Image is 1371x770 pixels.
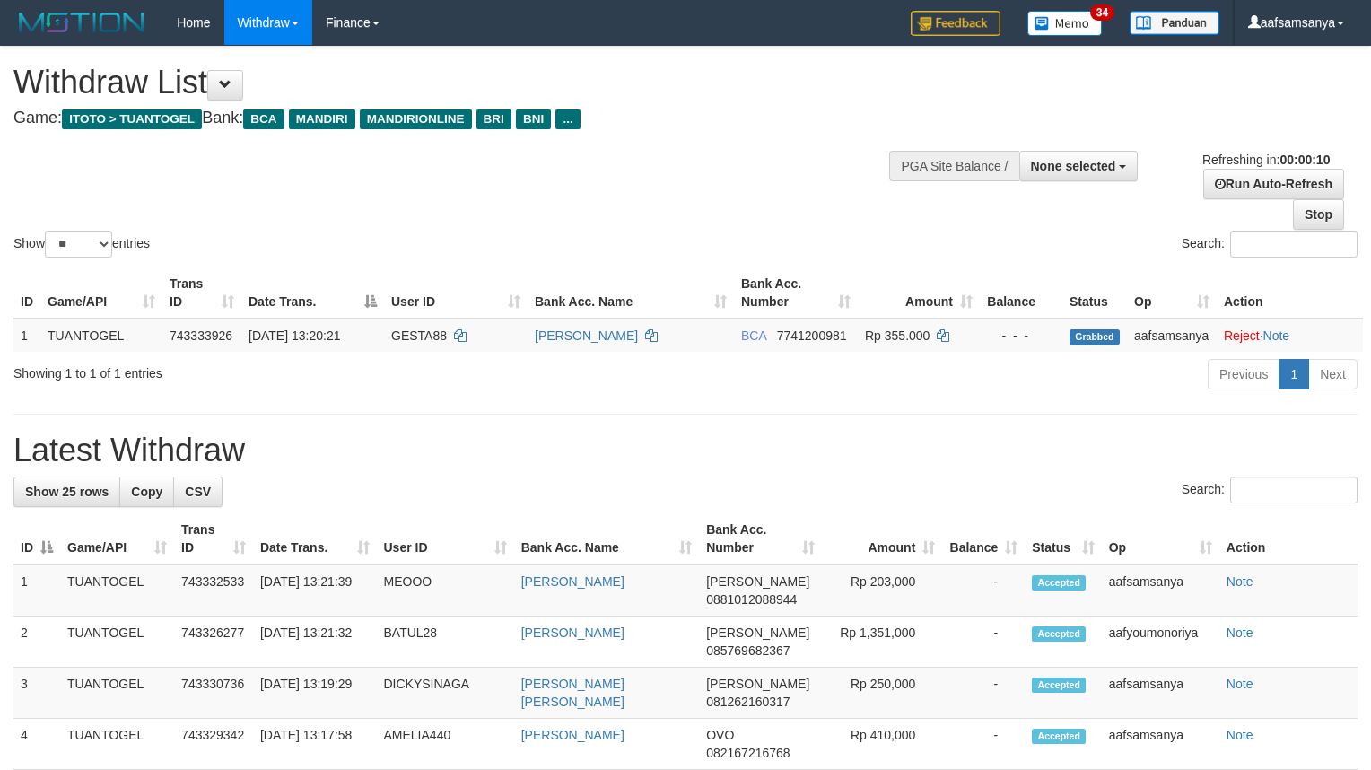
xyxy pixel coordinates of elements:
td: 1 [13,564,60,617]
td: aafsamsanya [1102,668,1219,719]
td: - [942,564,1025,617]
th: Balance: activate to sort column ascending [942,513,1025,564]
td: AMELIA440 [377,719,514,770]
label: Search: [1182,477,1358,503]
td: aafsamsanya [1102,564,1219,617]
span: Accepted [1032,575,1086,591]
th: User ID: activate to sort column ascending [377,513,514,564]
h4: Game: Bank: [13,109,896,127]
th: ID: activate to sort column descending [13,513,60,564]
th: Game/API: activate to sort column ascending [40,267,162,319]
a: [PERSON_NAME] [535,328,638,343]
th: ID [13,267,40,319]
td: TUANTOGEL [60,564,174,617]
td: TUANTOGEL [60,668,174,719]
img: Button%20Memo.svg [1027,11,1103,36]
span: Show 25 rows [25,485,109,499]
th: Status [1062,267,1127,319]
td: [DATE] 13:17:58 [253,719,377,770]
a: Run Auto-Refresh [1203,169,1344,199]
td: aafyoumonoriya [1102,617,1219,668]
a: Note [1227,728,1253,742]
th: Amount: activate to sort column ascending [822,513,943,564]
td: aafsamsanya [1102,719,1219,770]
td: 743329342 [174,719,253,770]
th: Date Trans.: activate to sort column descending [241,267,384,319]
th: User ID: activate to sort column ascending [384,267,528,319]
span: Copy [131,485,162,499]
img: Feedback.jpg [911,11,1000,36]
a: CSV [173,477,223,507]
input: Search: [1230,477,1358,503]
span: Rp 355.000 [865,328,930,343]
td: [DATE] 13:21:39 [253,564,377,617]
select: Showentries [45,231,112,258]
span: Accepted [1032,626,1086,642]
span: Copy 081262160317 to clipboard [706,695,790,709]
a: Previous [1208,359,1279,389]
span: Grabbed [1070,329,1120,345]
a: [PERSON_NAME] [521,574,624,589]
td: [DATE] 13:21:32 [253,617,377,668]
td: - [942,719,1025,770]
td: 3 [13,668,60,719]
span: Accepted [1032,729,1086,744]
label: Search: [1182,231,1358,258]
a: Note [1227,677,1253,691]
th: Bank Acc. Name: activate to sort column ascending [528,267,734,319]
span: 34 [1090,4,1114,21]
a: Copy [119,477,174,507]
strong: 00:00:10 [1279,153,1330,167]
td: 743332533 [174,564,253,617]
th: Trans ID: activate to sort column ascending [174,513,253,564]
a: [PERSON_NAME] [521,626,624,640]
a: Next [1308,359,1358,389]
h1: Latest Withdraw [13,433,1358,468]
span: [PERSON_NAME] [706,677,809,691]
th: Op: activate to sort column ascending [1102,513,1219,564]
label: Show entries [13,231,150,258]
th: Status: activate to sort column ascending [1025,513,1101,564]
td: DICKYSINAGA [377,668,514,719]
a: Stop [1293,199,1344,230]
span: MANDIRI [289,109,355,129]
td: - [942,668,1025,719]
a: Show 25 rows [13,477,120,507]
span: BCA [741,328,766,343]
th: Trans ID: activate to sort column ascending [162,267,241,319]
span: None selected [1031,159,1116,173]
span: [PERSON_NAME] [706,574,809,589]
input: Search: [1230,231,1358,258]
td: aafsamsanya [1127,319,1217,352]
button: None selected [1019,151,1139,181]
a: Note [1227,574,1253,589]
span: Copy 082167216768 to clipboard [706,746,790,760]
img: panduan.png [1130,11,1219,35]
span: Copy 0881012088944 to clipboard [706,592,797,607]
div: - - - [987,327,1055,345]
span: BRI [476,109,511,129]
th: Bank Acc. Number: activate to sort column ascending [734,267,858,319]
td: Rp 1,351,000 [822,617,943,668]
a: 1 [1279,359,1309,389]
span: [DATE] 13:20:21 [249,328,340,343]
td: Rp 203,000 [822,564,943,617]
span: MANDIRIONLINE [360,109,472,129]
a: [PERSON_NAME] [PERSON_NAME] [521,677,624,709]
div: PGA Site Balance / [889,151,1018,181]
a: [PERSON_NAME] [521,728,624,742]
td: · [1217,319,1363,352]
th: Game/API: activate to sort column ascending [60,513,174,564]
span: Copy 7741200981 to clipboard [777,328,847,343]
span: CSV [185,485,211,499]
td: 1 [13,319,40,352]
span: Copy 085769682367 to clipboard [706,643,790,658]
img: MOTION_logo.png [13,9,150,36]
td: 4 [13,719,60,770]
span: ... [555,109,580,129]
td: - [942,617,1025,668]
th: Action [1219,513,1358,564]
th: Op: activate to sort column ascending [1127,267,1217,319]
th: Balance [980,267,1062,319]
span: Accepted [1032,678,1086,693]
